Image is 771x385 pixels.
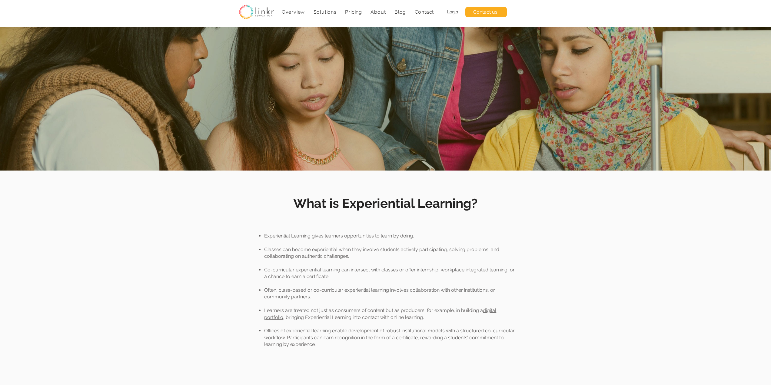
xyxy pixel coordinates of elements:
p: Offices of experiential learning enable development of robust institutional models with a structu... [264,327,515,348]
span: About [371,9,386,15]
span: Contact us! [473,9,499,15]
div: Solutions [310,6,340,18]
img: linkr_logo_transparentbg.png [239,5,274,19]
div: About [367,6,389,18]
a: Pricing [342,6,365,18]
span: Blog [394,9,406,15]
a: Overview [279,6,308,18]
a: Blog [391,6,409,18]
a: Contact [411,6,437,18]
p: Experiential Learning gives learners opportunities to learn by doing. [264,233,515,239]
span: Overview [282,9,305,15]
p: Classes can become experiential when they involve students actively participating, solving proble... [264,246,515,260]
span: Pricing [345,9,362,15]
p: ​ [256,260,515,266]
a: digital portfolio [264,307,496,320]
span: Solutions [314,9,337,15]
a: Contact us! [465,7,507,17]
span: What is Experiential Learning? [293,196,477,211]
nav: Site [279,6,437,18]
p: Often, class-based or co-curricular experiential learning involves collaboration with other insti... [264,287,515,300]
span: Contact [415,9,434,15]
a: Login [447,9,458,14]
p: Co-curricular experiential learning can intersect with classes or offer internship, workplace int... [264,267,515,280]
p: Learners are treated not just as consumers of content but as producers, for example, in building ... [264,307,515,321]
